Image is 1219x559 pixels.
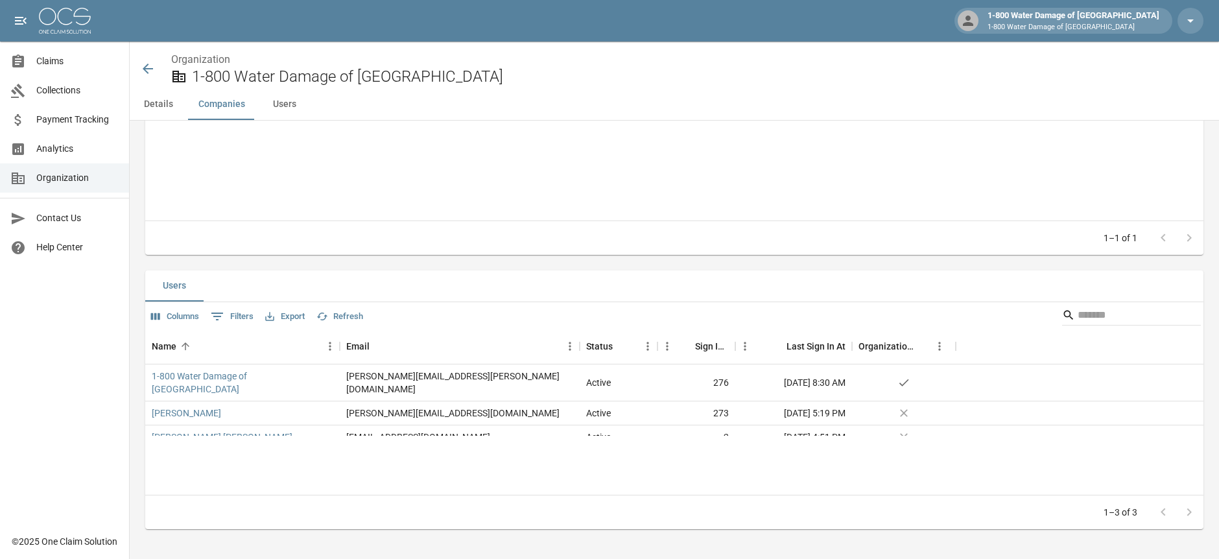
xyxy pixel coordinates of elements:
[152,328,176,364] div: Name
[858,328,916,364] div: Organization Admin
[346,407,560,420] div: chad.fallows@1800waterdamage.com
[340,328,580,364] div: Email
[171,52,1193,67] nav: breadcrumb
[313,307,366,327] button: Refresh
[1104,232,1137,244] p: 1–1 of 1
[36,54,119,68] span: Claims
[735,328,852,364] div: Last Sign In At
[148,307,202,327] button: Select columns
[152,431,292,444] a: [PERSON_NAME] [PERSON_NAME]
[130,89,188,120] button: Details
[207,306,257,327] button: Show filters
[916,337,934,355] button: Sort
[346,431,490,444] div: smckaysmalley@gmail.com
[638,337,657,356] button: Menu
[586,328,613,364] div: Status
[192,67,1193,86] h2: 1-800 Water Damage of [GEOGRAPHIC_DATA]
[580,328,657,364] div: Status
[171,53,230,65] a: Organization
[787,328,846,364] div: Last Sign In At
[36,171,119,185] span: Organization
[677,337,695,355] button: Sort
[724,431,729,444] div: 2
[152,370,333,396] a: 1-800 Water Damage of [GEOGRAPHIC_DATA]
[657,328,735,364] div: Sign In Count
[713,376,729,389] div: 276
[695,328,729,364] div: Sign In Count
[152,407,221,420] a: [PERSON_NAME]
[145,270,204,302] button: Users
[346,328,370,364] div: Email
[735,337,755,356] button: Menu
[586,431,611,444] div: Active
[657,337,677,356] button: Menu
[36,113,119,126] span: Payment Tracking
[560,337,580,356] button: Menu
[735,364,852,401] div: [DATE] 8:30 AM
[145,328,340,364] div: Name
[176,337,195,355] button: Sort
[255,89,314,120] button: Users
[586,376,611,389] div: Active
[613,337,631,355] button: Sort
[586,407,611,420] div: Active
[982,9,1165,32] div: 1-800 Water Damage of [GEOGRAPHIC_DATA]
[12,535,117,548] div: © 2025 One Claim Solution
[930,337,949,356] button: Menu
[262,307,308,327] button: Export
[188,89,255,120] button: Companies
[1062,305,1201,328] div: Search
[852,328,956,364] div: Organization Admin
[145,270,1203,302] div: related-list tabs
[713,407,729,420] div: 273
[36,211,119,225] span: Contact Us
[320,337,340,356] button: Menu
[130,89,1219,120] div: anchor tabs
[1104,506,1137,519] p: 1–3 of 3
[39,8,91,34] img: ocs-logo-white-transparent.png
[36,241,119,254] span: Help Center
[8,8,34,34] button: open drawer
[346,370,573,396] div: scott.miller@1800waterdamage.com
[370,337,388,355] button: Sort
[735,425,852,449] div: [DATE] 4:51 PM
[735,401,852,425] div: [DATE] 5:19 PM
[988,22,1159,33] p: 1-800 Water Damage of [GEOGRAPHIC_DATA]
[768,337,787,355] button: Sort
[36,84,119,97] span: Collections
[36,142,119,156] span: Analytics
